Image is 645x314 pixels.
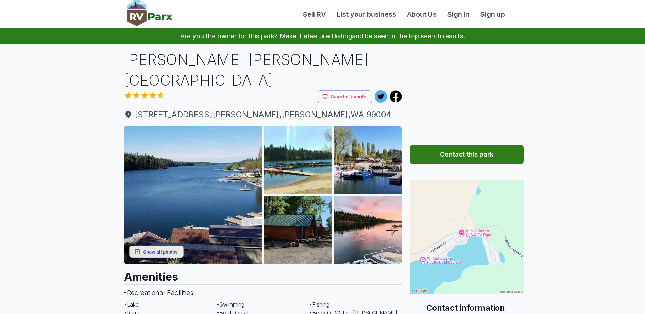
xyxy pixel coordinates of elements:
[317,90,372,103] button: Save to Favorite
[124,49,402,90] h1: [PERSON_NAME] [PERSON_NAME][GEOGRAPHIC_DATA]
[217,301,244,308] span: • Swimming
[124,126,262,264] img: AAcXr8owpGxbQP40O8b5dPwc9LUdiz7MVToIOBYvl7J0Y5dhUAmYVnPFKRV3_mzm-HmTm-sU0sRaaE56gCwhP2q0JqLk4EqFG...
[334,196,402,264] img: AAcXr8ooLI23iZfGZ5T_FaWgVckNiPWH66g1tQ8Yg1stTi1xc9JHia70LmjJPRqQ8Y3rbqNZSWgYR7aHJUHNU9TwXLX_WM3ui...
[410,49,524,134] iframe: Advertisement
[442,9,475,19] a: Sign in
[307,32,352,40] a: featured listing
[332,9,402,19] a: List your business
[410,180,524,294] img: Map for Klink's Williams Lake Resort
[124,108,402,121] a: [STREET_ADDRESS][PERSON_NAME],[PERSON_NAME],WA 99004
[410,145,524,164] button: Contact this park
[402,9,442,19] a: About Us
[124,284,402,300] h3: - Recreational Facilities
[334,126,402,194] img: AAcXr8qjB61tG5LEgBn2qTZFrDw3qwtCq3GDMrv7U4gSEdIOiaQq--t5vPFNa8ptktZcaaVBT3C4C9aYU4ZA46q5EIewsKMMK...
[124,264,402,284] h2: Amenities
[124,301,139,308] span: • Lake
[124,108,402,121] span: [STREET_ADDRESS][PERSON_NAME] , [PERSON_NAME] , WA 99004
[8,28,637,44] p: Are you the owner for this park? Make it a and be seen in the top search results!
[426,302,507,313] h2: Contact information
[129,245,184,258] button: Show all photos
[298,9,332,19] a: Sell RV
[264,126,332,194] img: AAcXr8qMogMcovEkXvmZRDeUfZU8wVXJjoN8G6VjcwgoIv2LmPrq6Je1V-XmTnfeaqJMgtpybZYMNG5sgf51qa3co0Zg2RlCS...
[309,301,329,308] span: • Fishing
[475,9,510,19] a: Sign up
[264,196,332,264] img: AAcXr8rRL0Sh9-OYgfWvAgLMAjHB_kW7m_89EfrYrwQ7Hc4FZXB5ORUta9xwXBrto0w3b8W9KMi_bdkFFnhg61Qo7Wbb2KMUx...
